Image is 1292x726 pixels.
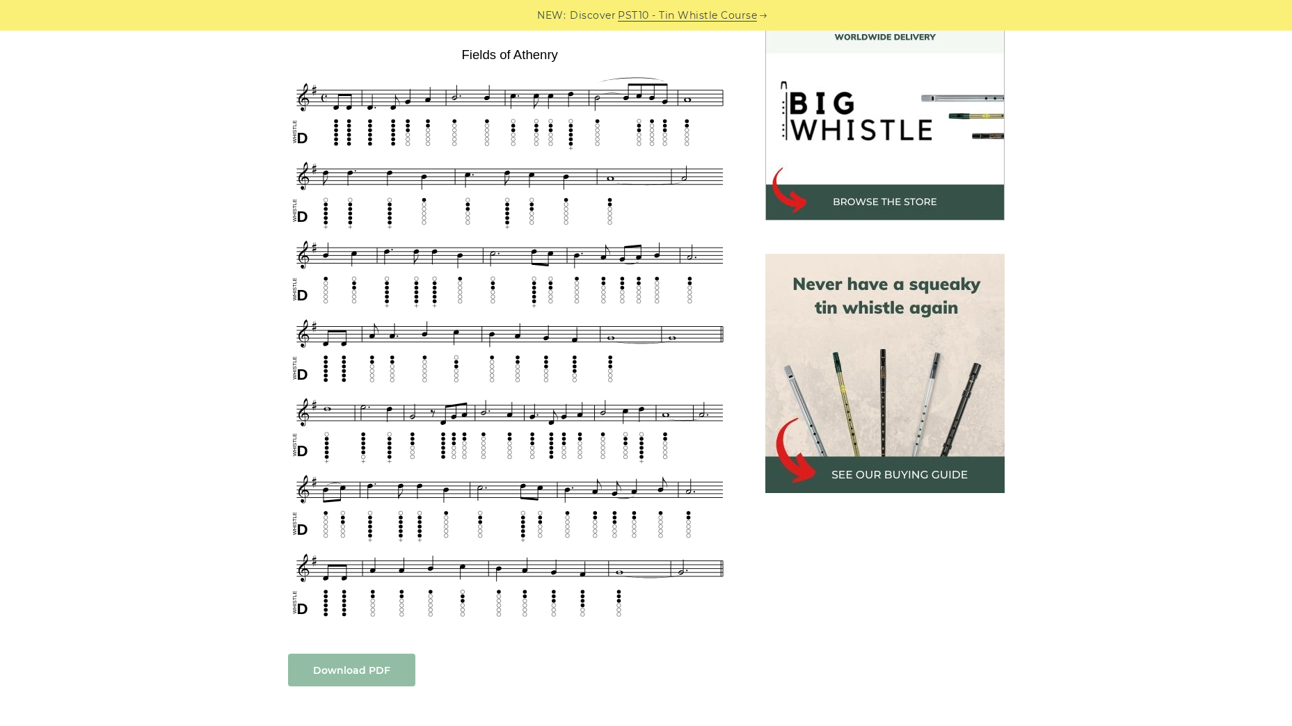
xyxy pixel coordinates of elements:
a: PST10 - Tin Whistle Course [618,8,757,24]
a: Download PDF [288,654,415,686]
span: Discover [570,8,616,24]
span: NEW: [537,8,566,24]
img: tin whistle buying guide [765,254,1005,493]
img: Fields of Athenry Tin Whistle Tab & Sheet Music [288,42,732,626]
